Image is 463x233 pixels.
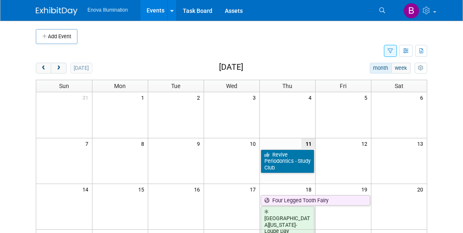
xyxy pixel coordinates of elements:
span: Enova Illumination [87,7,128,13]
span: 8 [140,138,148,149]
a: Four Legged Tooth Fairy [261,195,370,206]
span: 31 [82,92,92,103]
button: month [370,63,392,74]
span: 16 [193,184,204,194]
i: Personalize Calendar [418,66,423,71]
img: Bailey Green [403,3,419,19]
span: 13 [416,138,427,149]
span: Mon [114,83,126,89]
span: Fri [340,83,346,89]
img: ExhibitDay [36,7,77,15]
button: myCustomButton [415,63,427,74]
span: 15 [137,184,148,194]
button: Add Event [36,29,77,44]
span: 1 [140,92,148,103]
span: 19 [361,184,371,194]
span: 17 [249,184,259,194]
h2: [DATE] [219,63,243,72]
span: 20 [416,184,427,194]
span: 11 [301,138,315,149]
button: prev [36,63,51,74]
span: 4 [308,92,315,103]
span: Sun [59,83,69,89]
span: Thu [282,83,292,89]
a: Revive Periodontics - Study Club [261,150,314,173]
button: next [51,63,66,74]
span: Sat [395,83,403,89]
span: 7 [85,138,92,149]
span: 18 [305,184,315,194]
span: Tue [171,83,180,89]
span: 2 [196,92,204,103]
span: Wed [226,83,237,89]
span: 14 [82,184,92,194]
span: 9 [196,138,204,149]
span: 5 [363,92,371,103]
button: week [391,63,411,74]
span: 12 [361,138,371,149]
span: 10 [249,138,259,149]
button: [DATE] [70,63,92,74]
span: 6 [419,92,427,103]
span: 3 [252,92,259,103]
